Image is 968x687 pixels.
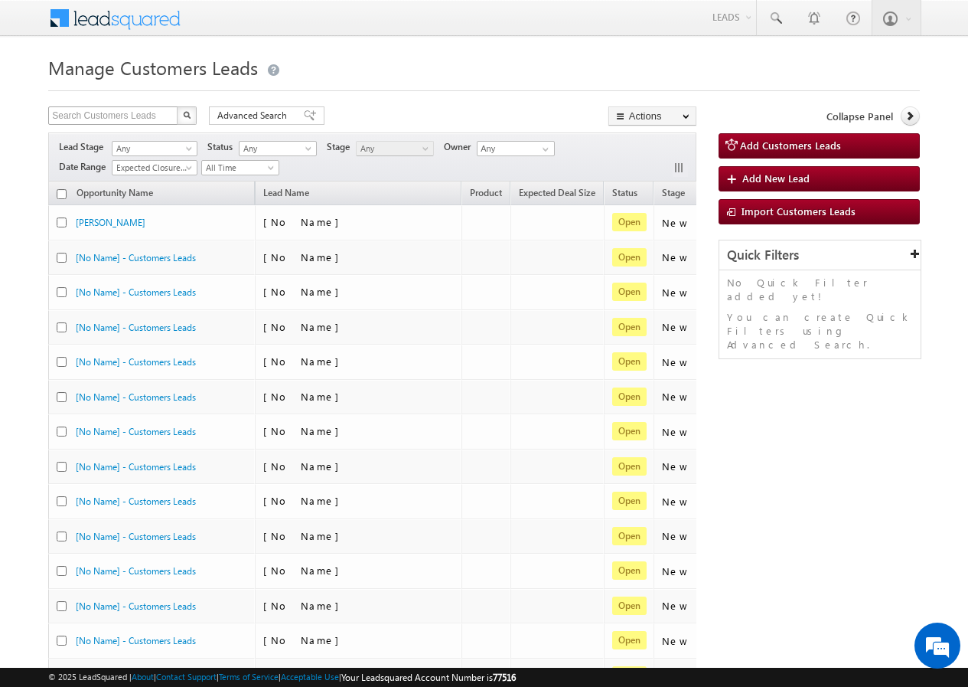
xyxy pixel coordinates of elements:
[662,187,685,198] span: Stage
[263,320,347,333] span: [No Name]
[662,250,738,264] div: New Lead
[263,460,347,473] span: [No Name]
[263,215,347,228] span: [No Name]
[217,109,292,123] span: Advanced Search
[612,631,647,649] span: Open
[112,141,197,156] a: Any
[612,597,647,615] span: Open
[608,106,696,126] button: Actions
[612,352,647,371] span: Open
[263,529,347,542] span: [No Name]
[263,424,347,437] span: [No Name]
[281,672,339,682] a: Acceptable Use
[662,425,738,439] div: New Lead
[76,635,196,646] a: [No Name] - Customers Leads
[76,426,196,437] a: [No Name] - Customers Leads
[239,141,317,156] a: Any
[612,527,647,545] span: Open
[240,142,312,155] span: Any
[511,185,603,204] a: Expected Deal Size
[605,185,645,204] a: Status
[612,213,647,231] span: Open
[612,318,647,336] span: Open
[76,252,196,263] a: [No Name] - Customers Leads
[76,322,196,333] a: [No Name] - Customers Leads
[76,600,196,612] a: [No Name] - Customers Leads
[202,161,275,175] span: All Time
[727,276,913,303] p: No Quick Filter added yet!
[662,216,738,230] div: New Lead
[662,355,738,369] div: New Lead
[719,240,921,270] div: Quick Filters
[263,494,347,507] span: [No Name]
[76,286,196,298] a: [No Name] - Customers Leads
[76,461,196,473] a: [No Name] - Customers Leads
[826,110,893,123] span: Collapse Panel
[477,141,555,156] input: Type to Search
[662,286,738,299] div: New Lead
[519,187,595,198] span: Expected Deal Size
[48,55,258,80] span: Manage Customers Leads
[741,204,856,218] span: Import Customers Leads
[612,457,647,476] span: Open
[76,217,145,228] a: [PERSON_NAME]
[183,111,191,119] img: Search
[263,355,347,368] span: [No Name]
[69,185,161,204] a: Opportunity Name
[727,310,913,352] p: You can create Quick Filters using Advanced Search.
[132,672,154,682] a: About
[251,8,288,44] div: Minimize live chat window
[256,185,317,204] span: Lead Name
[662,529,738,543] div: New Lead
[263,390,347,403] span: [No Name]
[662,495,738,509] div: New Lead
[208,472,278,492] em: Start Chat
[493,672,516,683] span: 77516
[662,460,738,473] div: New Lead
[26,80,64,100] img: d_60004797649_company_0_60004797649
[76,356,196,368] a: [No Name] - Customers Leads
[59,140,109,154] span: Lead Stage
[201,160,279,175] a: All Time
[263,633,347,646] span: [No Name]
[59,160,112,174] span: Date Range
[662,564,738,578] div: New Lead
[263,250,347,263] span: [No Name]
[327,140,356,154] span: Stage
[612,561,647,580] span: Open
[662,390,738,404] div: New Lead
[662,320,738,334] div: New Lead
[612,666,647,685] span: Open
[76,565,196,577] a: [No Name] - Customers Leads
[77,187,153,198] span: Opportunity Name
[612,422,647,440] span: Open
[357,142,429,155] span: Any
[263,599,347,612] span: [No Name]
[80,80,257,100] div: Chat with us now
[654,185,693,204] a: Stage
[612,248,647,267] span: Open
[156,672,217,682] a: Contact Support
[219,672,279,682] a: Terms of Service
[612,283,647,301] span: Open
[112,161,192,175] span: Expected Closure Date
[612,492,647,510] span: Open
[662,599,738,613] div: New Lead
[112,142,192,155] span: Any
[740,139,841,152] span: Add Customers Leads
[263,285,347,298] span: [No Name]
[612,388,647,406] span: Open
[662,634,738,648] div: New Lead
[57,189,67,199] input: Check all records
[76,531,196,542] a: [No Name] - Customers Leads
[341,672,516,683] span: Your Leadsquared Account Number is
[76,496,196,507] a: [No Name] - Customers Leads
[534,142,553,157] a: Show All Items
[207,140,239,154] span: Status
[742,172,810,185] span: Add New Lead
[444,140,477,154] span: Owner
[470,187,502,198] span: Product
[76,391,196,403] a: [No Name] - Customers Leads
[20,142,279,459] textarea: Type your message and hit 'Enter'
[48,670,516,685] span: © 2025 LeadSquared | | | | |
